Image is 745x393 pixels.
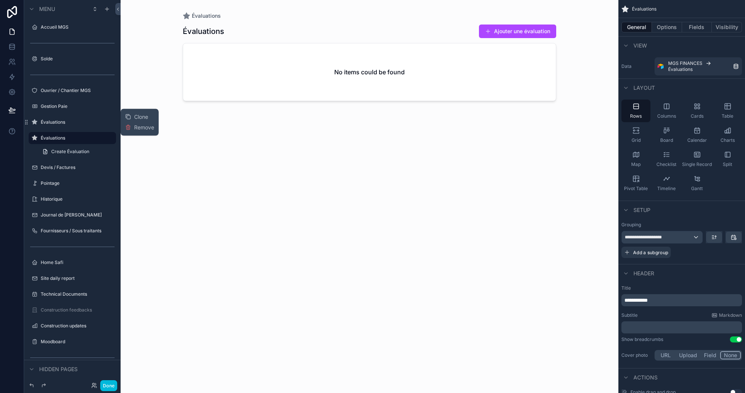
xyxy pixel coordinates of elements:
[657,186,676,192] span: Timeline
[41,135,112,141] label: Évaluations
[41,291,112,297] label: Technical Documents
[682,148,711,170] button: Single Record
[655,57,742,75] a: MGS FINANCESÉvaluations
[621,100,650,122] button: Rows
[701,351,721,359] button: Field
[621,22,652,32] button: General
[41,196,112,202] label: Historique
[621,148,650,170] button: Map
[621,336,663,342] div: Show breadcrumbs
[713,124,742,146] button: Charts
[668,66,693,72] span: Évaluations
[624,186,648,192] span: Pivot Table
[621,247,671,258] button: Add a subgroup
[668,60,702,66] span: MGS FINANCES
[652,148,681,170] button: Checklist
[687,137,707,143] span: Calendar
[723,161,732,167] span: Split
[621,294,742,306] div: scrollable content
[621,124,650,146] button: Grid
[656,351,676,359] button: URL
[722,113,733,119] span: Table
[633,206,650,214] span: Setup
[41,164,112,170] label: Devis / Factures
[633,270,654,277] span: Header
[631,161,641,167] span: Map
[632,137,641,143] span: Grid
[682,124,711,146] button: Calendar
[658,63,664,69] img: Airtable Logo
[51,149,89,155] span: Create Évaluation
[660,137,673,143] span: Board
[682,161,712,167] span: Single Record
[41,339,112,345] label: Moodboard
[41,228,112,234] label: Fournisseurs / Sous traitants
[621,312,638,318] label: Subtitle
[41,323,112,329] label: Construction updates
[719,312,742,318] span: Markdown
[134,124,154,131] span: Remove
[630,113,642,119] span: Rows
[657,113,676,119] span: Columns
[633,84,655,92] span: Layout
[125,124,154,131] button: Remove
[652,172,681,195] button: Timeline
[632,6,656,12] span: Évaluations
[41,307,112,313] label: Construction feedbacks
[41,119,112,125] label: Évaluations
[41,103,112,109] label: Gestion Paie
[621,63,652,69] label: Data
[125,113,154,121] button: Clone
[682,22,712,32] button: Fields
[656,161,676,167] span: Checklist
[713,100,742,122] button: Table
[39,5,55,13] span: Menu
[41,212,112,218] label: Journal de [PERSON_NAME]
[633,374,658,381] span: Actions
[621,222,641,228] label: Grouping
[41,24,112,30] label: Accueil MGS
[41,56,112,62] label: Solde
[721,137,735,143] span: Charts
[712,22,742,32] button: Visibility
[682,100,711,122] button: Cards
[621,285,742,291] label: Title
[134,113,148,121] span: Clone
[652,100,681,122] button: Columns
[41,88,112,94] label: Ouvrier / Chantier MGS
[633,250,668,255] span: Add a subgroup
[711,312,742,318] a: Markdown
[682,172,711,195] button: Gantt
[41,275,112,281] label: Site daily report
[621,352,652,358] label: Cover photo
[39,365,78,373] span: Hidden pages
[691,113,704,119] span: Cards
[38,146,116,158] a: Create Évaluation
[652,22,682,32] button: Options
[41,180,112,186] label: Pointage
[652,124,681,146] button: Board
[633,42,647,49] span: View
[621,172,650,195] button: Pivot Table
[621,321,742,333] div: scrollable content
[41,259,112,266] label: Home Safi
[691,186,703,192] span: Gantt
[720,351,741,359] button: None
